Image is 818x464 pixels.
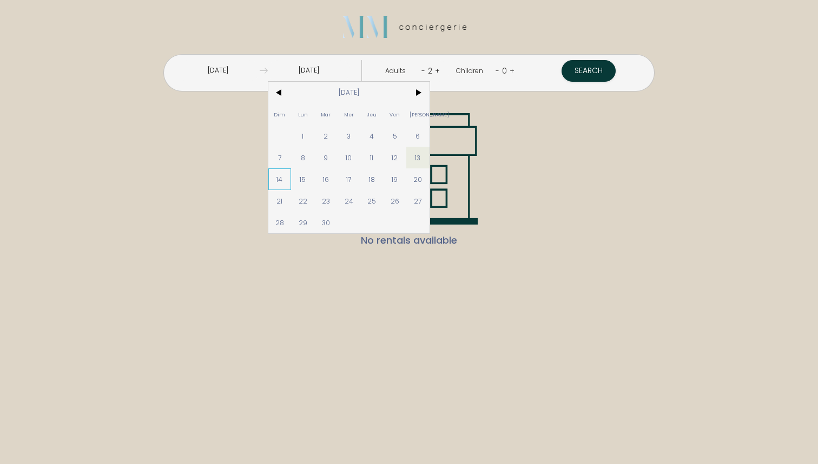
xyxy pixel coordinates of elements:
span: Jeu [360,103,384,125]
a: + [435,66,440,76]
span: Dim [268,103,292,125]
span: 24 [337,190,360,212]
span: 20 [406,168,430,190]
span: > [406,82,430,103]
div: 0 [499,62,510,80]
div: Adults [385,66,410,76]
span: 27 [406,190,430,212]
span: 9 [314,147,338,168]
span: 4 [360,125,384,147]
span: 29 [291,212,314,233]
span: 22 [291,190,314,212]
span: Ven [383,103,406,125]
span: 25 [360,190,384,212]
span: 15 [291,168,314,190]
a: - [421,66,425,76]
span: 23 [314,190,338,212]
span: 6 [406,125,430,147]
span: No rentals available [361,225,457,256]
span: 1 [291,125,314,147]
span: 14 [268,168,292,190]
input: Check out [268,60,351,81]
span: [PERSON_NAME] [406,103,430,125]
img: guests [260,67,268,75]
span: 18 [360,168,384,190]
span: Mer [337,103,360,125]
span: 8 [291,147,314,168]
a: - [496,66,499,76]
a: + [510,66,514,76]
span: 17 [337,168,360,190]
span: 7 [268,147,292,168]
span: 16 [314,168,338,190]
span: 3 [337,125,360,147]
span: 13 [406,147,430,168]
span: 12 [383,147,406,168]
span: 10 [337,147,360,168]
input: Check in [176,60,259,81]
span: 21 [268,190,292,212]
span: 2 [314,125,338,147]
span: < [268,82,292,103]
span: Mar [314,103,338,125]
span: 28 [268,212,292,233]
div: Children [456,66,487,76]
div: 2 [425,62,435,80]
span: Lun [291,103,314,125]
button: Search [562,60,616,82]
span: [DATE] [291,82,406,103]
span: 19 [383,168,406,190]
span: 26 [383,190,406,212]
span: 5 [383,125,406,147]
span: 11 [360,147,384,168]
span: 30 [314,212,338,233]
